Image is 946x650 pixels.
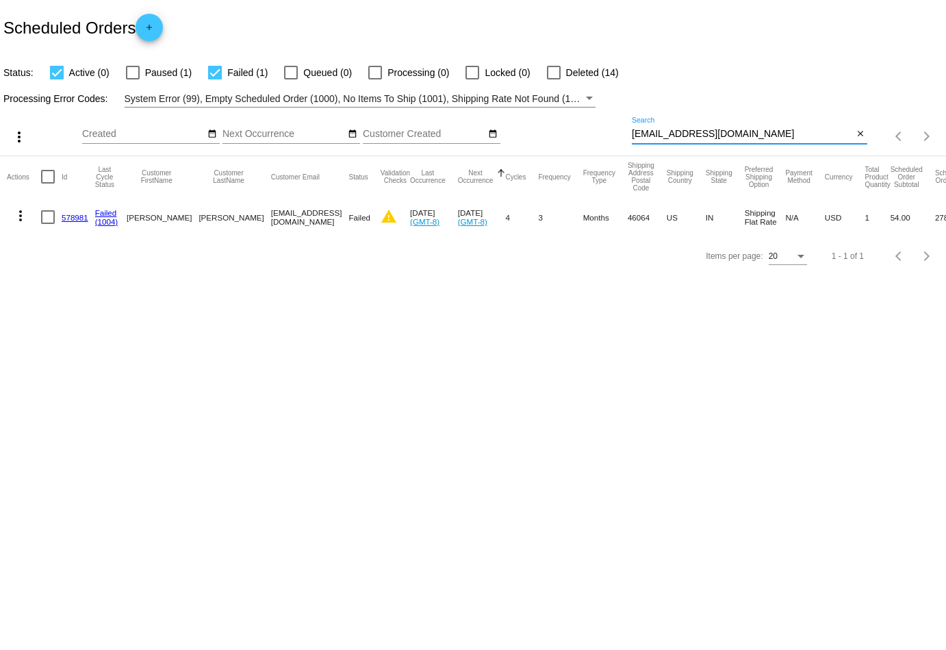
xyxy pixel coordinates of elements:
mat-header-cell: Actions [7,156,41,197]
button: Change sorting for Cycles [505,173,526,181]
button: Change sorting for FrequencyType [583,169,615,184]
mat-cell: 1 [865,197,890,237]
span: Queued (0) [303,64,352,81]
button: Change sorting for LastOccurrenceUtc [410,169,446,184]
button: Change sorting for PaymentMethod.Type [785,169,812,184]
button: Previous page [886,242,913,270]
input: Created [82,129,205,140]
mat-cell: [PERSON_NAME] [199,197,270,237]
mat-icon: date_range [488,129,498,140]
a: 578981 [62,213,88,222]
button: Previous page [886,123,913,150]
span: Deleted (14) [566,64,619,81]
button: Change sorting for ShippingPostcode [628,162,654,192]
button: Next page [913,242,941,270]
mat-cell: Months [583,197,628,237]
span: Failed (1) [227,64,268,81]
mat-cell: N/A [785,197,824,237]
mat-cell: [PERSON_NAME] [127,197,199,237]
input: Search [632,129,853,140]
span: 20 [769,251,778,261]
mat-cell: 46064 [628,197,667,237]
button: Change sorting for Frequency [538,173,570,181]
mat-cell: USD [825,197,865,237]
button: Change sorting for Subtotal [891,166,923,188]
input: Customer Created [363,129,486,140]
button: Change sorting for CurrencyIso [825,173,853,181]
button: Next page [913,123,941,150]
span: Processing Error Codes: [3,93,108,104]
button: Change sorting for CustomerEmail [271,173,320,181]
div: Items per page: [706,251,763,261]
button: Change sorting for Status [348,173,368,181]
mat-cell: [DATE] [458,197,506,237]
div: 1 - 1 of 1 [832,251,864,261]
button: Change sorting for ShippingCountry [667,169,693,184]
mat-cell: 54.00 [891,197,935,237]
mat-icon: more_vert [11,129,27,145]
span: Locked (0) [485,64,530,81]
span: Processing (0) [387,64,449,81]
mat-cell: [EMAIL_ADDRESS][DOMAIN_NAME] [271,197,349,237]
mat-header-cell: Validation Checks [381,156,410,197]
mat-icon: add [141,23,157,39]
span: Active (0) [69,64,110,81]
mat-cell: 3 [538,197,583,237]
a: Failed [95,208,117,217]
mat-icon: close [856,129,865,140]
span: Failed [348,213,370,222]
mat-icon: date_range [207,129,217,140]
mat-cell: [DATE] [410,197,458,237]
mat-cell: Shipping Flat Rate [745,197,786,237]
button: Change sorting for Id [62,173,67,181]
h2: Scheduled Orders [3,14,163,41]
mat-icon: date_range [348,129,357,140]
button: Clear [853,127,867,142]
a: (1004) [95,217,118,226]
mat-cell: IN [706,197,745,237]
a: (GMT-8) [458,217,487,226]
button: Change sorting for CustomerFirstName [127,169,186,184]
mat-select: Filter by Processing Error Codes [125,90,596,108]
span: Paused (1) [145,64,192,81]
mat-select: Items per page: [769,252,807,262]
mat-icon: warning [381,208,397,225]
mat-icon: more_vert [12,208,29,224]
button: Change sorting for LastProcessingCycleId [95,166,114,188]
button: Change sorting for PreferredShippingOption [745,166,774,188]
button: Change sorting for CustomerLastName [199,169,258,184]
span: Status: [3,67,34,78]
a: (GMT-8) [410,217,439,226]
mat-cell: 4 [505,197,538,237]
input: Next Occurrence [222,129,346,140]
button: Change sorting for NextOccurrenceUtc [458,169,494,184]
mat-header-cell: Total Product Quantity [865,156,890,197]
button: Change sorting for ShippingState [706,169,732,184]
mat-cell: US [667,197,706,237]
